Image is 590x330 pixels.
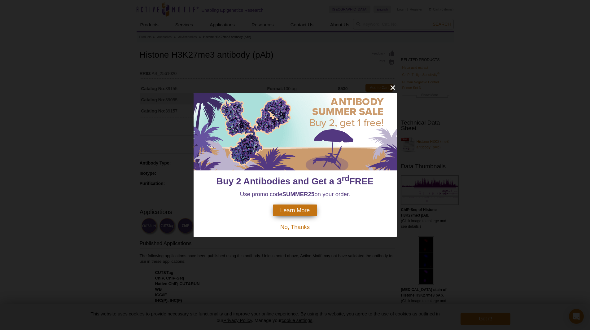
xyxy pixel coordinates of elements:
[280,224,310,230] span: No, Thanks
[240,191,350,197] span: Use promo code on your order.
[280,207,310,214] span: Learn More
[389,84,397,91] button: close
[342,174,349,183] sup: rd
[282,191,315,197] strong: SUMMER25
[216,176,374,186] span: Buy 2 Antibodies and Get a 3 FREE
